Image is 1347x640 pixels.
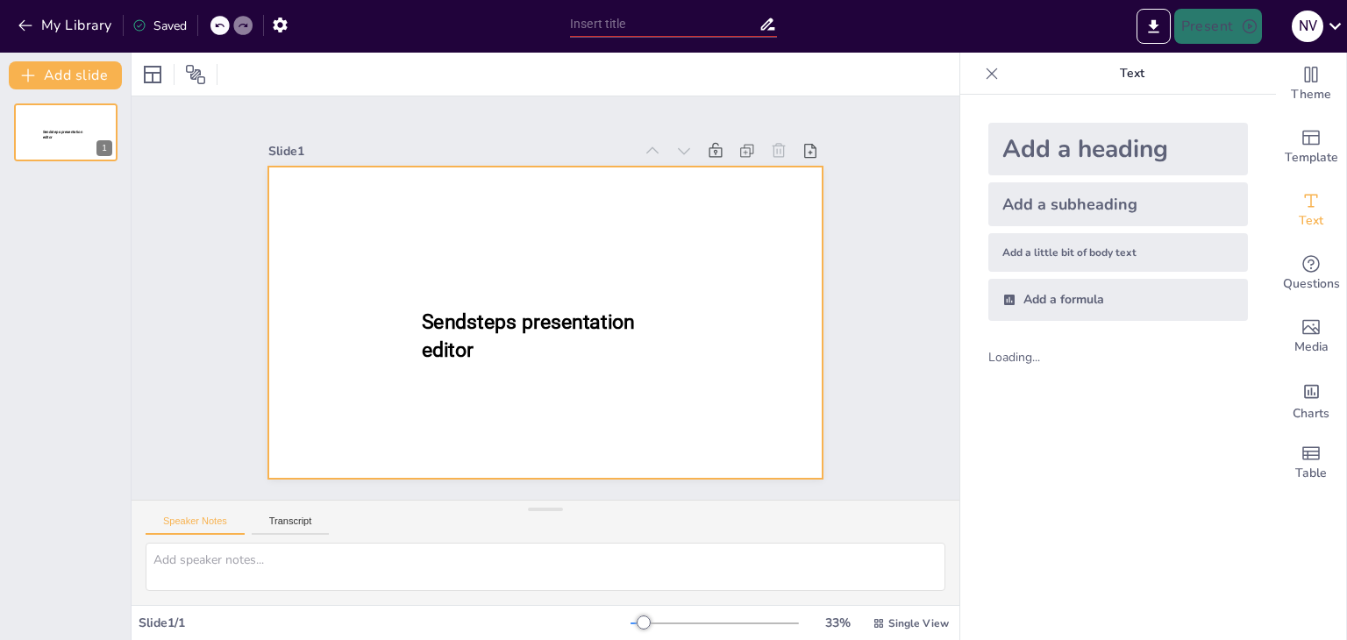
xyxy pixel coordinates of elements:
button: Add slide [9,61,122,89]
div: Add text boxes [1276,179,1346,242]
div: Add a formula [988,279,1248,321]
div: Add charts and graphs [1276,368,1346,431]
div: Add a little bit of body text [988,233,1248,272]
span: Template [1285,148,1338,167]
button: My Library [13,11,119,39]
span: Sendsteps presentation editor [421,309,634,361]
button: Transcript [252,516,330,535]
div: 1 [96,140,112,156]
div: Change the overall theme [1276,53,1346,116]
span: Media [1294,338,1329,357]
span: Charts [1293,404,1329,423]
div: Slide 1 / 1 [139,615,631,631]
div: Add ready made slides [1276,116,1346,179]
div: 33 % [816,615,859,631]
span: Questions [1283,274,1340,294]
div: Add a heading [988,123,1248,175]
button: Present [1174,9,1262,44]
span: Position [185,64,206,85]
span: Table [1295,464,1327,483]
div: Saved [132,18,187,34]
button: Speaker Notes [146,516,245,535]
div: Get real-time input from your audience [1276,242,1346,305]
input: Insert title [570,11,759,37]
div: Add a table [1276,431,1346,494]
p: Text [1006,53,1258,95]
button: N V [1292,9,1323,44]
span: Text [1299,211,1323,231]
span: Sendsteps presentation editor [43,130,82,139]
div: Add a subheading [988,182,1248,226]
div: 1 [14,103,118,161]
div: Loading... [988,349,1070,366]
div: Slide 1 [268,143,634,160]
span: Single View [888,616,949,630]
span: Theme [1291,85,1331,104]
div: N V [1292,11,1323,42]
div: Add images, graphics, shapes or video [1276,305,1346,368]
div: Layout [139,60,167,89]
button: Export to PowerPoint [1137,9,1171,44]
